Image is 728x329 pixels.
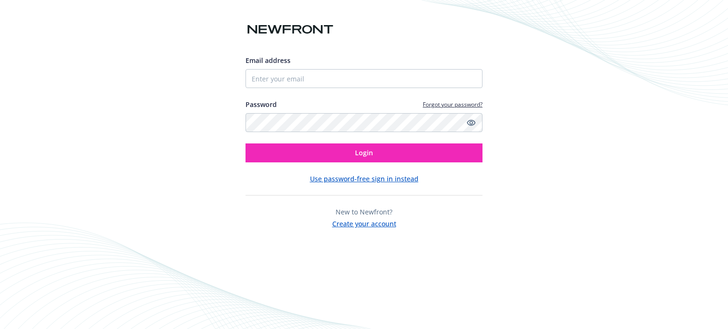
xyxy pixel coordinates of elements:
a: Forgot your password? [423,100,482,108]
button: Use password-free sign in instead [310,174,419,184]
span: Login [355,148,373,157]
label: Password [246,99,277,109]
span: Email address [246,56,291,65]
a: Show password [465,117,477,128]
button: Create your account [332,217,396,229]
span: New to Newfront? [336,207,392,216]
input: Enter your password [246,113,482,132]
input: Enter your email [246,69,482,88]
button: Login [246,143,482,162]
img: Newfront logo [246,21,335,38]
